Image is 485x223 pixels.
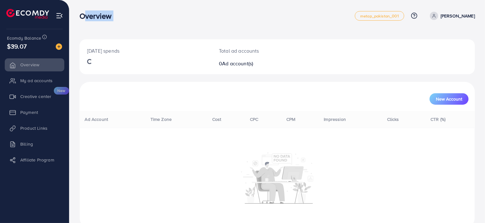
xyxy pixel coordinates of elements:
h3: Overview [80,11,117,21]
span: New Account [436,97,462,101]
p: [DATE] spends [87,47,204,55]
img: logo [6,9,49,19]
span: Ad account(s) [222,60,253,67]
p: Total ad accounts [219,47,303,55]
a: [PERSON_NAME] [427,12,475,20]
span: $39.07 [7,42,27,51]
span: Ecomdy Balance [7,35,41,41]
span: metap_pakistan_001 [360,14,399,18]
a: metap_pakistan_001 [355,11,404,21]
p: [PERSON_NAME] [441,12,475,20]
h2: 0 [219,61,303,67]
img: menu [56,12,63,19]
img: image [56,43,62,50]
button: New Account [430,93,469,105]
